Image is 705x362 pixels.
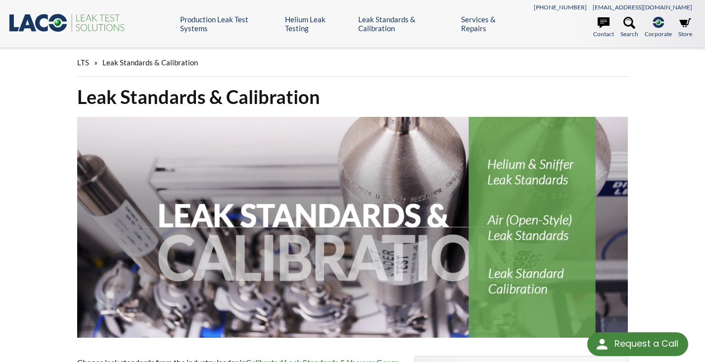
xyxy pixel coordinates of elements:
img: round button [594,336,610,352]
a: Leak Standards & Calibration [358,15,454,33]
div: Request a Call [587,332,688,356]
div: Request a Call [614,332,678,355]
span: LTS [77,58,89,67]
a: Services & Repairs [461,15,522,33]
a: Contact [593,17,614,39]
a: Helium Leak Testing [285,15,351,33]
div: » [77,49,628,77]
a: [PHONE_NUMBER] [534,3,587,11]
img: Leak Standards & Calibration header [77,117,628,337]
a: [EMAIL_ADDRESS][DOMAIN_NAME] [593,3,692,11]
a: Production Leak Test Systems [180,15,278,33]
h1: Leak Standards & Calibration [77,85,628,109]
span: Leak Standards & Calibration [102,58,198,67]
a: Search [620,17,638,39]
a: Store [678,17,692,39]
span: Corporate [645,29,672,39]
